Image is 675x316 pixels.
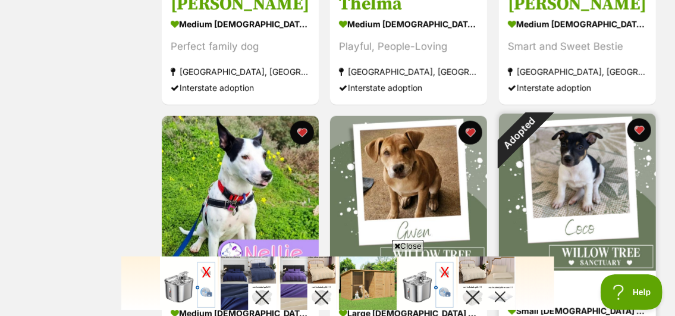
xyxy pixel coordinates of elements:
span: Close [392,240,424,252]
img: Coco [499,114,656,271]
div: medium [DEMOGRAPHIC_DATA] Dog [171,15,310,33]
div: [GEOGRAPHIC_DATA], [GEOGRAPHIC_DATA] [171,64,310,80]
img: Gwen [330,116,487,273]
iframe: Help Scout Beacon - Open [601,274,663,310]
a: Adopted [499,261,656,273]
button: favourite [290,121,314,145]
button: favourite [459,121,483,145]
div: medium [DEMOGRAPHIC_DATA] Dog [508,15,647,33]
div: Interstate adoption [508,80,647,96]
div: Interstate adoption [171,80,310,96]
img: Nellie [162,116,319,273]
div: [GEOGRAPHIC_DATA], [GEOGRAPHIC_DATA] [339,64,478,80]
div: Interstate adoption [339,80,478,96]
iframe: Advertisement [121,256,554,310]
div: Adopted [484,98,554,169]
button: favourite [627,118,651,142]
h3: Coco [508,280,647,302]
div: [GEOGRAPHIC_DATA], [GEOGRAPHIC_DATA] [508,64,647,80]
div: Smart and Sweet Bestie [508,39,647,55]
div: Perfect family dog [171,39,310,55]
div: Playful, People-Loving [339,39,478,55]
div: medium [DEMOGRAPHIC_DATA] Dog [339,15,478,33]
